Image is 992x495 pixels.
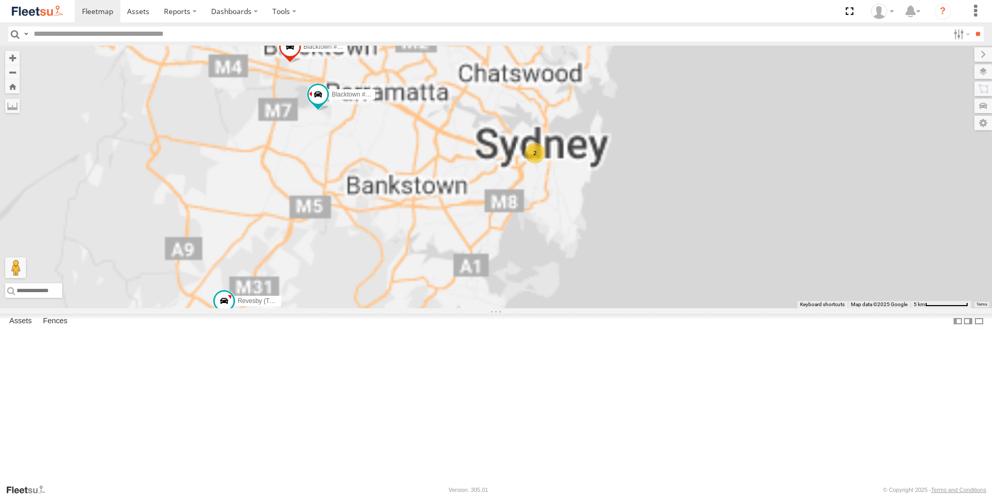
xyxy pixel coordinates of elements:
label: Assets [4,314,37,328]
div: Version: 305.01 [449,487,488,493]
button: Zoom out [5,65,20,79]
label: Map Settings [974,116,992,130]
a: Terms [976,302,987,307]
label: Search Filter Options [949,26,972,42]
button: Zoom Home [5,79,20,93]
i: ? [934,3,951,20]
div: 2 [525,143,545,163]
label: Measure [5,99,20,113]
span: Blacktown #1 (T09 - [PERSON_NAME]) [332,91,442,98]
div: Hugh Edmunds [867,4,898,19]
div: © Copyright 2025 - [883,487,986,493]
label: Fences [38,314,73,328]
span: Blacktown #2 (T05 - [PERSON_NAME]) [304,44,414,51]
a: Terms and Conditions [931,487,986,493]
span: 5 km [914,301,925,307]
img: fleetsu-logo-horizontal.svg [10,4,64,18]
button: Map Scale: 5 km per 79 pixels [911,301,971,308]
span: Revesby (T07 - [PERSON_NAME]) [238,298,335,305]
label: Search Query [22,26,30,42]
button: Drag Pegman onto the map to open Street View [5,257,26,278]
label: Hide Summary Table [974,314,984,329]
span: Map data ©2025 Google [851,301,907,307]
a: Visit our Website [6,485,53,495]
label: Dock Summary Table to the Right [963,314,973,329]
button: Zoom in [5,51,20,65]
label: Dock Summary Table to the Left [953,314,963,329]
button: Keyboard shortcuts [800,301,845,308]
